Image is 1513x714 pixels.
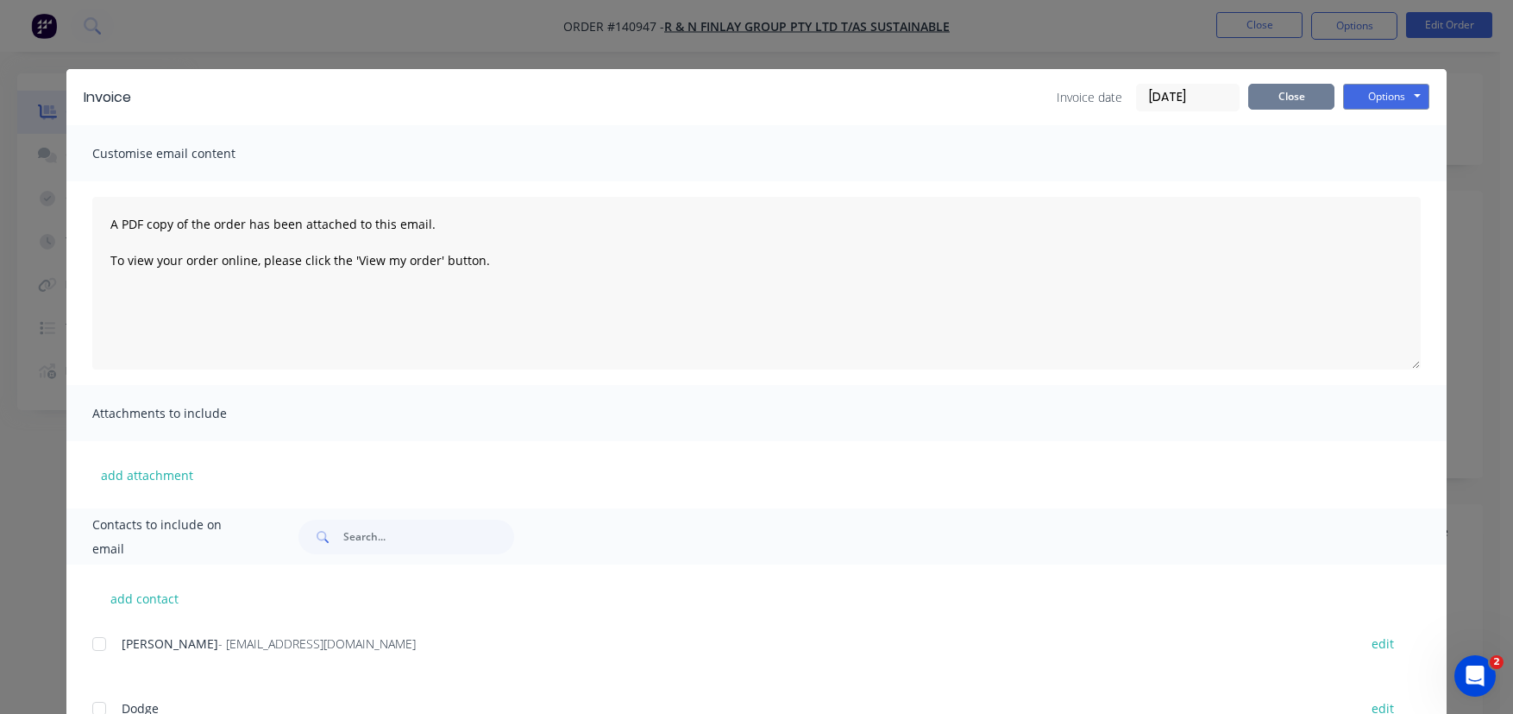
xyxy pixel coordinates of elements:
button: Close [1248,84,1334,110]
iframe: Intercom live chat [1454,655,1496,697]
button: edit [1361,632,1404,655]
span: - [EMAIL_ADDRESS][DOMAIN_NAME] [218,635,416,652]
span: Customise email content [92,142,282,166]
div: Invoice [84,87,131,108]
span: Attachments to include [92,401,282,426]
span: Contacts to include on email [92,513,255,561]
span: [PERSON_NAME] [122,635,218,652]
button: add attachment [92,462,202,488]
span: Invoice date [1057,88,1122,106]
button: add contact [92,585,196,611]
input: Search... [343,520,514,554]
span: 2 [1490,655,1504,669]
textarea: A PDF copy of the order has been attached to this email. To view your order online, please click ... [92,197,1421,370]
button: Options [1343,84,1429,110]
